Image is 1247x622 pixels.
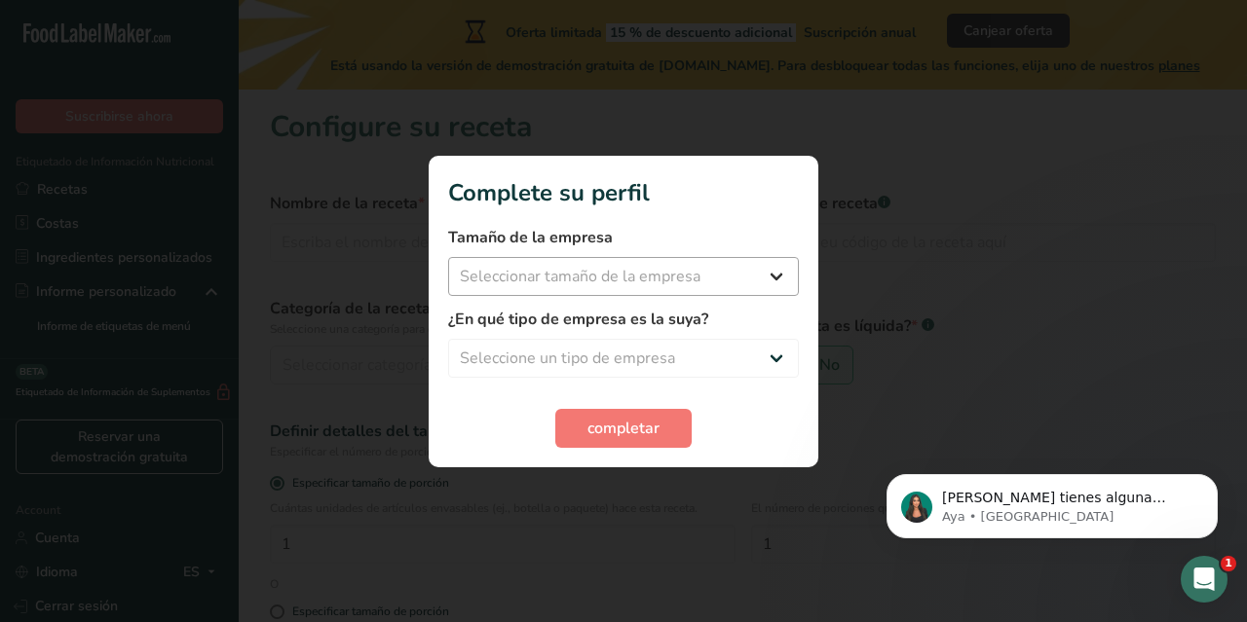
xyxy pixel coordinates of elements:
h1: Complete su perfil [448,175,799,210]
iframe: Intercom notifications mensaje [857,433,1247,569]
span: completar [587,417,660,440]
iframe: Intercom live chat [1181,556,1228,603]
label: ¿En qué tipo de empresa es la suya? [448,308,799,331]
label: Tamaño de la empresa [448,226,799,249]
span: 1 [1221,556,1236,571]
button: completar [555,409,692,448]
